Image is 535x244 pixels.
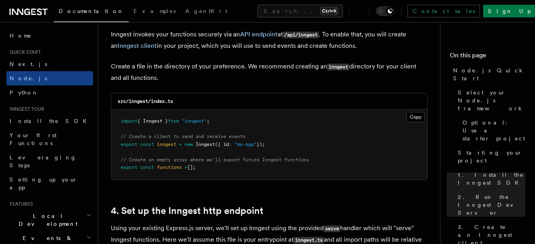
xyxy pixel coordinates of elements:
[121,118,137,124] span: import
[111,29,428,51] p: Inngest invokes your functions securely via an at . To enable that, you will create an in your pr...
[140,142,154,147] span: const
[185,8,227,14] span: AgentKit
[450,51,525,63] h4: On this page
[257,5,343,17] button: Search...Ctrl+K
[111,61,428,83] p: Create a file in the directory of your preference. We recommend creating an directory for your cl...
[240,30,278,38] a: API endpoint
[121,134,246,139] span: // Create a client to send and receive events
[187,165,196,170] span: [];
[6,172,93,195] a: Setting up your app
[185,142,193,147] span: new
[6,114,93,128] a: Install the SDK
[455,85,525,115] a: Select your Node.js framework
[455,146,525,168] a: Starting your project
[168,118,179,124] span: from
[157,165,182,170] span: functions
[6,209,93,231] button: Local Development
[6,150,93,172] a: Leveraging Steps
[182,118,207,124] span: "inngest"
[196,142,215,147] span: Inngest
[10,61,47,67] span: Next.js
[459,115,525,146] a: Optional: Use a starter project
[6,212,86,228] span: Local Development
[129,2,181,21] a: Examples
[6,71,93,85] a: Node.js
[407,5,480,17] a: Contact sales
[179,142,182,147] span: =
[10,75,47,81] span: Node.js
[121,157,309,163] span: // Create an empty array where we'll export future Inngest functions
[121,165,137,170] span: export
[59,8,124,14] span: Documentation
[111,205,263,216] a: 4. Set up the Inngest http endpoint
[6,85,93,100] a: Python
[376,6,395,16] button: Toggle dark mode
[453,66,525,82] span: Node.js Quick Start
[118,42,157,49] a: Inngest client
[229,142,232,147] span: :
[10,32,32,40] span: Home
[257,142,265,147] span: });
[458,89,525,112] span: Select your Node.js framework
[234,142,257,147] span: "my-app"
[320,7,338,15] kbd: Ctrl+K
[458,149,525,165] span: Starting your project
[10,176,78,191] span: Setting up your app
[6,28,93,43] a: Home
[6,49,41,55] span: Quick start
[406,112,425,122] button: Copy
[185,165,187,170] span: =
[450,63,525,85] a: Node.js Quick Start
[10,89,38,96] span: Python
[10,132,57,146] span: Your first Functions
[327,64,349,70] code: inngest
[137,118,168,124] span: { Inngest }
[6,57,93,71] a: Next.js
[6,106,44,112] span: Inngest tour
[121,142,137,147] span: export
[458,193,525,217] span: 2. Run the Inngest Dev Server
[455,168,525,190] a: 1. Install the Inngest SDK
[283,32,319,38] code: /api/inngest
[133,8,176,14] span: Examples
[207,118,209,124] span: ;
[215,142,229,147] span: ({ id
[10,154,76,168] span: Leveraging Steps
[463,119,525,142] span: Optional: Use a starter project
[324,225,340,232] code: serve
[54,2,129,22] a: Documentation
[6,201,33,207] span: Features
[293,237,324,244] code: inngest.ts
[458,171,525,187] span: 1. Install the Inngest SDK
[118,98,173,104] code: src/inngest/index.ts
[6,128,93,150] a: Your first Functions
[157,142,176,147] span: inngest
[10,118,91,124] span: Install the SDK
[455,190,525,220] a: 2. Run the Inngest Dev Server
[181,2,232,21] a: AgentKit
[140,165,154,170] span: const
